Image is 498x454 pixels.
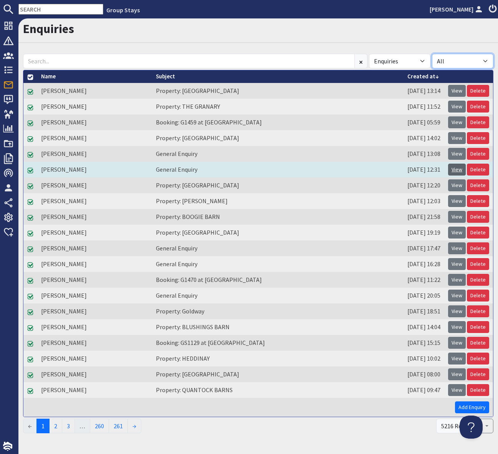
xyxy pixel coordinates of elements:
a: 2 [49,419,62,433]
a: View [448,101,466,113]
a: Delete [467,305,489,317]
td: Property: [GEOGRAPHIC_DATA] [152,366,404,382]
div: 5216 Records [436,419,481,433]
td: [PERSON_NAME] [37,366,152,382]
a: View [448,132,466,144]
a: Subject [156,73,175,80]
td: [DATE] 16:28 [404,256,444,272]
td: Property: [PERSON_NAME] [152,193,404,209]
a: View [448,242,466,254]
span: 1 [36,419,50,433]
a: Delete [467,211,489,223]
a: Delete [467,353,489,365]
a: Delete [467,242,489,254]
a: View [448,290,466,302]
a: Delete [467,132,489,144]
td: [DATE] 12:20 [404,177,444,193]
td: General Enquiry [152,146,404,162]
td: Booking: G1470 at [GEOGRAPHIC_DATA] [152,272,404,288]
a: Delete [467,321,489,333]
a: Delete [467,85,489,97]
a: Delete [467,195,489,207]
td: [PERSON_NAME] [37,303,152,319]
td: [PERSON_NAME] [37,146,152,162]
a: View [448,305,466,317]
td: [PERSON_NAME] [37,351,152,366]
td: [DATE] 11:22 [404,272,444,288]
td: General Enquiry [152,162,404,177]
a: Delete [467,290,489,302]
a: View [448,321,466,333]
a: Delete [467,116,489,128]
td: [PERSON_NAME] [37,99,152,114]
td: [PERSON_NAME] [37,335,152,351]
td: [PERSON_NAME] [37,130,152,146]
td: Property: [GEOGRAPHIC_DATA] [152,83,404,99]
td: [DATE] 09:47 [404,382,444,398]
td: [PERSON_NAME] [37,209,152,225]
a: Created at [407,73,439,80]
td: [DATE] 14:04 [404,319,444,335]
a: Delete [467,258,489,270]
td: General Enquiry [152,256,404,272]
td: [DATE] 15:15 [404,335,444,351]
a: Delete [467,101,489,113]
td: [DATE] 12:03 [404,193,444,209]
td: Booking: GS1129 at [GEOGRAPHIC_DATA] [152,335,404,351]
td: Property: THE GRANARY [152,99,404,114]
a: View [448,148,466,160]
a: 261 [109,419,128,433]
td: [PERSON_NAME] [37,240,152,256]
a: Delete [467,384,489,396]
td: [PERSON_NAME] [37,162,152,177]
td: [DATE] 17:47 [404,240,444,256]
td: [DATE] 08:00 [404,366,444,382]
td: Property: [GEOGRAPHIC_DATA] [152,225,404,240]
a: Delete [467,148,489,160]
a: View [448,85,466,97]
a: View [448,116,466,128]
a: Name [41,73,56,80]
input: SEARCH [18,4,103,15]
td: General Enquiry [152,288,404,303]
a: View [448,227,466,239]
td: [PERSON_NAME] [37,114,152,130]
a: Delete [467,179,489,191]
td: [DATE] 20:05 [404,288,444,303]
td: Property: [GEOGRAPHIC_DATA] [152,130,404,146]
input: Search... [23,54,355,68]
td: [PERSON_NAME] [37,382,152,398]
td: [DATE] 19:19 [404,225,444,240]
td: Property: [GEOGRAPHIC_DATA] [152,177,404,193]
td: [PERSON_NAME] [37,256,152,272]
a: 3 [62,419,75,433]
a: View [448,353,466,365]
td: [PERSON_NAME] [37,225,152,240]
a: View [448,337,466,349]
iframe: Toggle Customer Support [460,416,483,439]
td: [DATE] 14:02 [404,130,444,146]
a: [PERSON_NAME] [430,5,484,14]
a: Delete [467,164,489,176]
td: [PERSON_NAME] [37,319,152,335]
td: Property: BLUSHINGS BARN [152,319,404,335]
td: [DATE] 13:14 [404,83,444,99]
a: Group Stays [106,6,140,14]
a: Delete [467,368,489,380]
a: View [448,211,466,223]
a: View [448,179,466,191]
a: Delete [467,337,489,349]
a: → [127,419,141,433]
a: Enquiries [23,21,74,36]
a: Delete [467,227,489,239]
td: Property: HEDDINAY [152,351,404,366]
td: [PERSON_NAME] [37,272,152,288]
td: Property: Goldway [152,303,404,319]
td: Property: BOOGIE BARN [152,209,404,225]
td: [DATE] 11:52 [404,99,444,114]
td: Property: QUANTOCK BARNS [152,382,404,398]
a: Add Enquiry [455,401,489,413]
td: [DATE] 10:02 [404,351,444,366]
a: View [448,368,466,380]
a: View [448,164,466,176]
